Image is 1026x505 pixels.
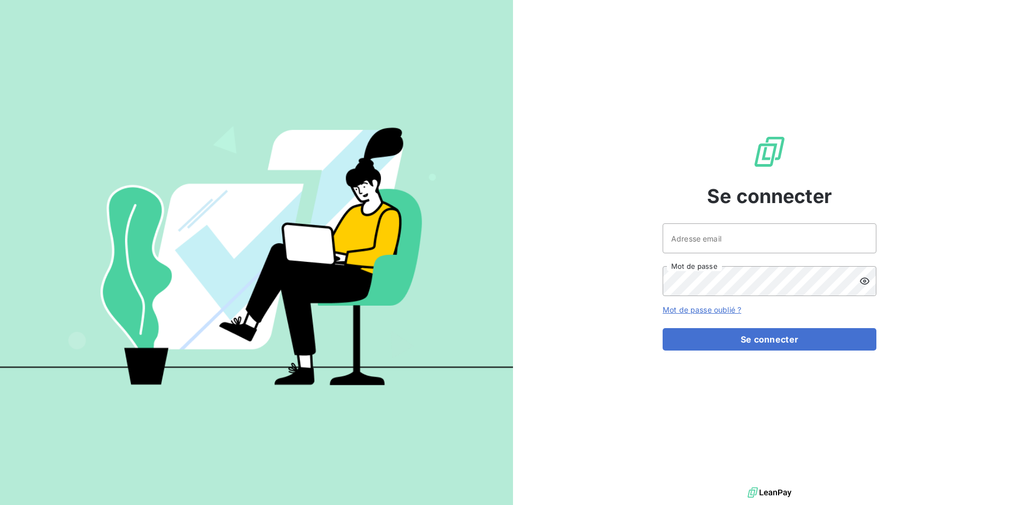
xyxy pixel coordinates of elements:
[663,223,876,253] input: placeholder
[748,485,791,501] img: logo
[663,328,876,351] button: Se connecter
[752,135,787,169] img: Logo LeanPay
[707,182,832,211] span: Se connecter
[663,305,741,314] a: Mot de passe oublié ?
